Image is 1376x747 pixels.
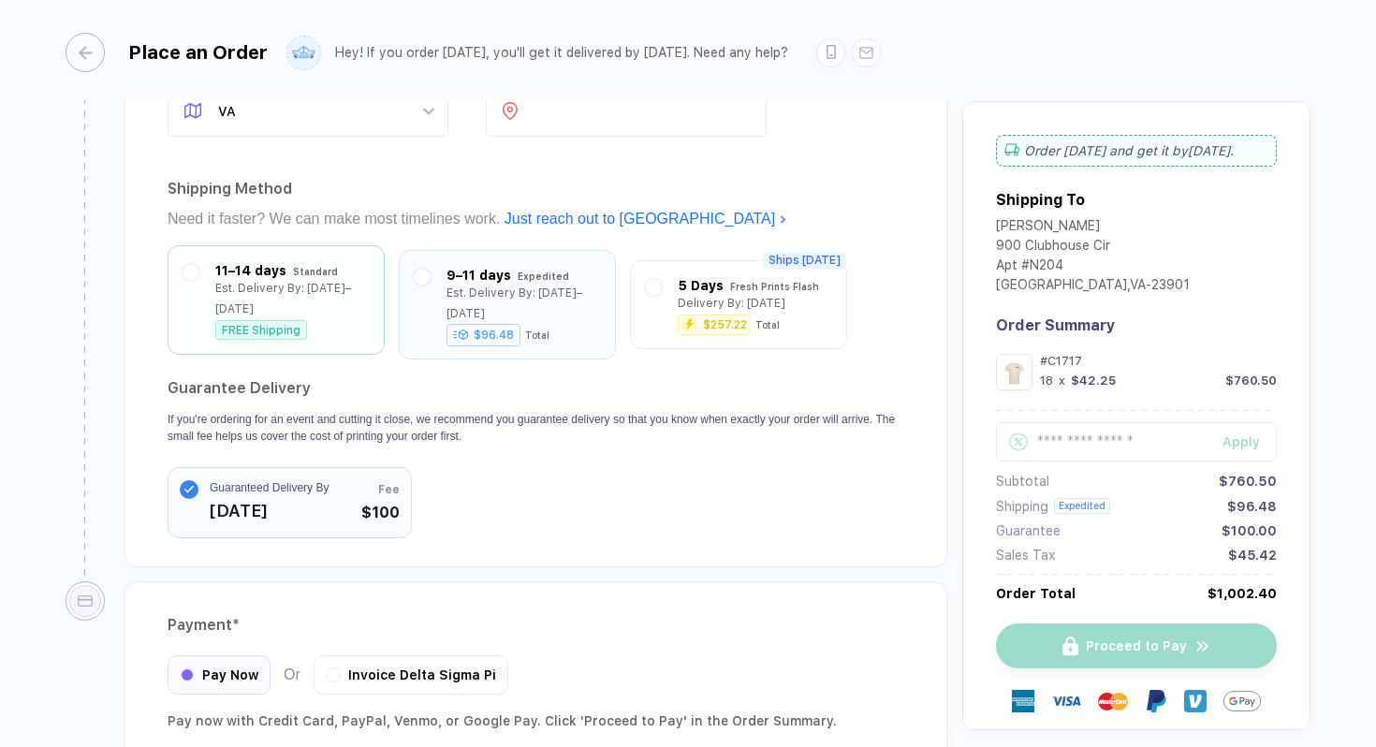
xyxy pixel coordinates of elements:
[446,265,511,286] div: 9–11 days
[287,37,320,69] img: user profile
[1071,373,1116,388] div: $42.25
[215,278,370,319] div: Est. Delivery By: [DATE]–[DATE]
[996,523,1061,538] div: Guarantee
[183,260,370,340] div: 11–14 days StandardEst. Delivery By: [DATE]–[DATE]FREE Shipping
[703,319,747,330] div: $257.22
[1040,373,1053,388] div: 18
[1184,690,1207,712] img: Venmo
[168,710,904,732] div: Pay now with Credit Card, PayPal , Venmo , or Google Pay. Click 'Proceed to Pay' in the Order Sum...
[1040,354,1277,368] div: #C1717
[168,610,904,640] div: Payment
[168,467,412,538] button: Guaranteed Delivery By[DATE]Fee$100
[1098,686,1128,716] img: master-card
[996,135,1277,167] div: Order [DATE] and get it by [DATE] .
[168,174,904,204] div: Shipping Method
[210,496,329,526] span: [DATE]
[645,275,832,334] div: 5 Days Fresh Prints FlashDelivery By: [DATE]$257.22Total
[1054,498,1110,514] div: Expedited
[1227,499,1277,514] div: $96.48
[348,667,496,682] span: Invoice Delta Sigma Pi
[996,218,1190,238] div: [PERSON_NAME]
[1219,474,1277,489] div: $760.50
[678,293,785,314] div: Delivery By: [DATE]
[335,45,788,61] div: Hey! If you order [DATE], you'll get it delivered by [DATE]. Need any help?
[518,266,569,286] div: Expedited
[505,211,787,227] a: Just reach out to [GEOGRAPHIC_DATA]
[361,502,400,524] span: $100
[168,655,271,695] div: Pay Now
[996,499,1048,514] div: Shipping
[996,586,1076,601] div: Order Total
[128,41,268,64] div: Place an Order
[1208,586,1277,601] div: $1,002.40
[1228,548,1277,563] div: $45.42
[755,319,780,330] div: Total
[1199,422,1277,461] button: Apply
[1145,690,1167,712] img: Paypal
[1051,686,1081,716] img: visa
[314,655,508,695] div: Invoice Delta Sigma Pi
[218,86,433,136] span: VA
[763,252,846,269] span: Ships [DATE]
[1057,373,1067,388] div: x
[168,373,904,403] h2: Guarantee Delivery
[678,275,724,296] div: 5 Days
[1001,359,1028,386] img: 1760215142996azotj_nt_front.png
[215,260,286,281] div: 11–14 days
[996,257,1190,277] div: Apt #N204
[525,330,549,341] div: Total
[996,238,1190,257] div: 900 Clubhouse Cir
[1223,682,1261,720] img: GPay
[414,265,601,344] div: 9–11 days ExpeditedEst. Delivery By: [DATE]–[DATE]$96.48Total
[168,655,508,695] div: Or
[202,667,258,682] span: Pay Now
[215,320,307,340] div: FREE Shipping
[1225,373,1277,388] div: $760.50
[996,277,1190,297] div: [GEOGRAPHIC_DATA] , VA - 23901
[446,324,520,346] div: $96.48
[168,204,904,234] div: Need it faster? We can make most timelines work.
[996,316,1277,334] div: Order Summary
[996,474,1049,489] div: Subtotal
[996,191,1085,209] div: Shipping To
[378,481,400,498] span: Fee
[210,479,329,496] span: Guaranteed Delivery By
[446,283,601,324] div: Est. Delivery By: [DATE]–[DATE]
[996,548,1055,563] div: Sales Tax
[1222,523,1277,538] div: $100.00
[168,411,904,445] p: If you're ordering for an event and cutting it close, we recommend you guarantee delivery so that...
[1222,434,1277,449] div: Apply
[293,261,338,282] div: Standard
[1012,690,1034,712] img: express
[730,276,819,297] div: Fresh Prints Flash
